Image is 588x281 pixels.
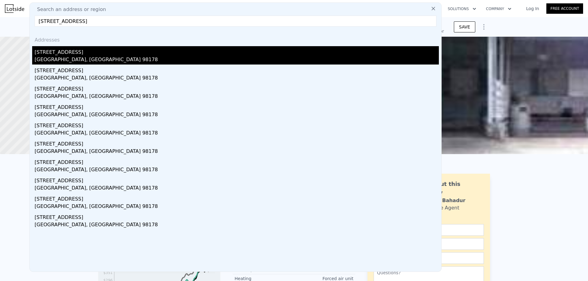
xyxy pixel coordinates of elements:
div: Siddhant Bahadur [416,197,466,204]
div: [STREET_ADDRESS] [35,65,439,74]
div: [STREET_ADDRESS] [35,175,439,184]
div: Ask about this property [416,180,484,197]
div: [STREET_ADDRESS] [35,211,439,221]
div: [STREET_ADDRESS] [35,156,439,166]
div: [GEOGRAPHIC_DATA], [GEOGRAPHIC_DATA] 98178 [35,111,439,120]
div: [GEOGRAPHIC_DATA], [GEOGRAPHIC_DATA] 98178 [35,148,439,156]
div: [STREET_ADDRESS] [35,120,439,129]
div: [GEOGRAPHIC_DATA], [GEOGRAPHIC_DATA] 98178 [35,184,439,193]
div: Off Market, last sold for [394,28,444,34]
div: [STREET_ADDRESS] [35,101,439,111]
div: [GEOGRAPHIC_DATA], [GEOGRAPHIC_DATA] 98178 [35,129,439,138]
div: [GEOGRAPHIC_DATA], [GEOGRAPHIC_DATA] 98178 [35,221,439,230]
tspan: $351 [103,271,113,275]
div: Addresses [32,31,439,46]
div: [GEOGRAPHIC_DATA], [GEOGRAPHIC_DATA] 98178 [35,166,439,175]
div: [STREET_ADDRESS] [35,138,439,148]
button: SAVE [454,21,475,32]
div: [GEOGRAPHIC_DATA], [GEOGRAPHIC_DATA] 98178 [35,56,439,65]
a: Log In [519,6,546,12]
img: Lotside [5,4,24,13]
div: [STREET_ADDRESS] [35,46,439,56]
span: Search an address or region [32,6,106,13]
button: Solutions [443,3,481,14]
div: [STREET_ADDRESS] [35,83,439,93]
button: Company [481,3,516,14]
button: Show Options [478,21,490,33]
a: Free Account [546,3,583,14]
div: [GEOGRAPHIC_DATA], [GEOGRAPHIC_DATA] 98178 [35,93,439,101]
div: [STREET_ADDRESS] [35,193,439,203]
div: [GEOGRAPHIC_DATA], [GEOGRAPHIC_DATA] 98178 [35,203,439,211]
div: [GEOGRAPHIC_DATA], [GEOGRAPHIC_DATA] 98178 [35,74,439,83]
input: Enter an address, city, region, neighborhood or zip code [35,16,436,27]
